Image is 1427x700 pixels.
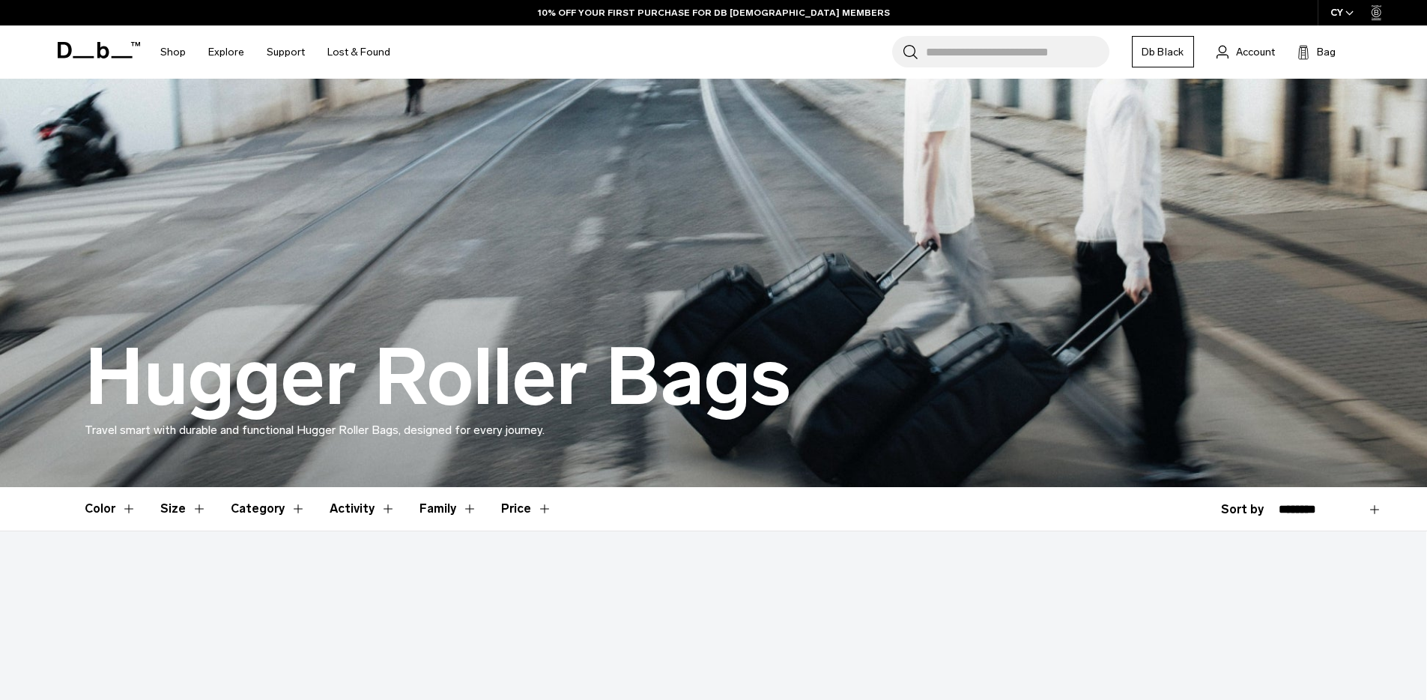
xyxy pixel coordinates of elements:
[231,487,306,531] button: Toggle Filter
[1132,36,1194,67] a: Db Black
[267,25,305,79] a: Support
[160,25,186,79] a: Shop
[538,6,890,19] a: 10% OFF YOUR FIRST PURCHASE FOR DB [DEMOGRAPHIC_DATA] MEMBERS
[149,25,402,79] nav: Main Navigation
[419,487,477,531] button: Toggle Filter
[85,487,136,531] button: Toggle Filter
[208,25,244,79] a: Explore
[1217,43,1275,61] a: Account
[327,25,390,79] a: Lost & Found
[160,487,207,531] button: Toggle Filter
[85,423,545,437] span: Travel smart with durable and functional Hugger Roller Bags, designed for every journey.
[1297,43,1336,61] button: Bag
[330,487,396,531] button: Toggle Filter
[1317,44,1336,60] span: Bag
[501,487,552,531] button: Toggle Price
[1236,44,1275,60] span: Account
[85,334,791,421] h1: Hugger Roller Bags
